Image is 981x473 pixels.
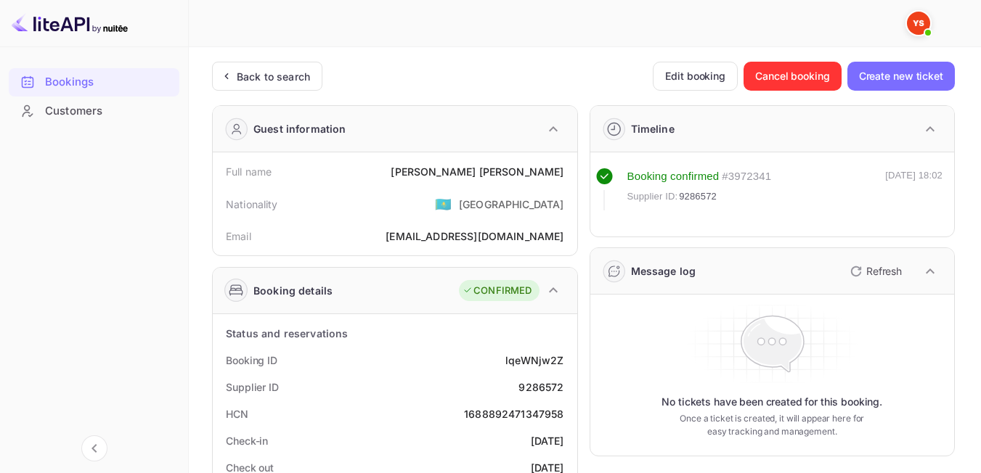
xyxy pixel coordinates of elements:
div: Booking ID [226,353,277,368]
span: 9286572 [679,189,717,204]
div: CONFIRMED [463,284,532,298]
div: Message log [631,263,696,279]
button: Refresh [842,260,908,283]
button: Collapse navigation [81,435,107,461]
p: No tickets have been created for this booking. [662,395,882,409]
div: Email [226,229,251,244]
img: LiteAPI logo [12,12,128,35]
button: Cancel booking [744,62,842,91]
div: Timeline [631,121,675,136]
div: Booking details [253,283,333,298]
a: Bookings [9,68,179,95]
div: Check-in [226,433,268,448]
div: lqeWNjw2Z [505,353,563,368]
div: Supplier ID [226,379,279,395]
div: Customers [9,97,179,126]
div: [EMAIL_ADDRESS][DOMAIN_NAME] [386,229,563,244]
div: HCN [226,406,248,421]
div: Full name [226,164,272,179]
span: United States [435,191,452,217]
div: [GEOGRAPHIC_DATA] [459,197,564,212]
div: [PERSON_NAME] [PERSON_NAME] [391,164,563,179]
div: 1688892471347958 [464,406,563,421]
p: Refresh [866,263,902,279]
div: Guest information [253,121,346,136]
button: Edit booking [653,62,738,91]
span: Supplier ID: [627,189,678,204]
a: Customers [9,97,179,124]
div: [DATE] 18:02 [885,168,943,210]
div: Status and reservations [226,326,348,341]
div: Customers [45,103,172,120]
div: Bookings [45,74,172,91]
img: Yandex Support [907,12,930,35]
p: Once a ticket is created, it will appear here for easy tracking and management. [675,412,869,438]
div: Back to search [237,69,310,84]
div: Booking confirmed [627,168,720,185]
div: # 3972341 [722,168,771,185]
div: Bookings [9,68,179,96]
button: Create new ticket [847,62,955,91]
div: 9286572 [518,379,563,395]
div: Nationality [226,197,278,212]
div: [DATE] [531,433,564,448]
